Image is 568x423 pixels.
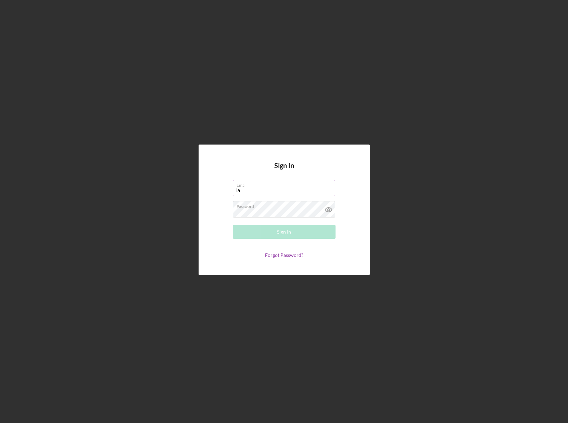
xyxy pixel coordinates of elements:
[274,162,294,180] h4: Sign In
[237,201,335,209] label: Password
[277,225,291,239] div: Sign In
[233,225,336,239] button: Sign In
[265,252,303,258] a: Forgot Password?
[237,180,335,188] label: Email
